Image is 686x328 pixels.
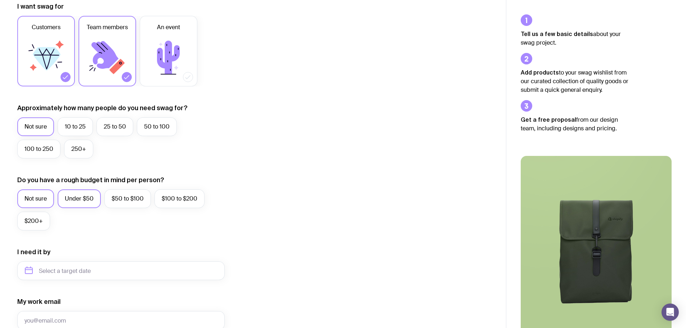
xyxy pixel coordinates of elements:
span: Team members [87,23,128,32]
label: Not sure [17,117,54,136]
label: 25 to 50 [97,117,133,136]
label: $100 to $200 [154,189,205,208]
label: I want swag for [17,2,64,11]
label: My work email [17,297,60,306]
input: Select a target date [17,261,225,280]
label: $50 to $100 [104,189,151,208]
strong: Add products [521,69,559,76]
p: about your swag project. [521,30,629,47]
strong: Get a free proposal [521,116,576,123]
label: Do you have a rough budget in mind per person? [17,176,164,184]
label: Approximately how many people do you need swag for? [17,104,188,112]
p: to your swag wishlist from our curated collection of quality goods or submit a quick general enqu... [521,68,629,94]
span: Customers [32,23,60,32]
div: Open Intercom Messenger [662,304,679,321]
span: An event [157,23,180,32]
label: Not sure [17,189,54,208]
label: 100 to 250 [17,140,60,158]
label: Under $50 [58,189,101,208]
label: 250+ [64,140,93,158]
label: 10 to 25 [58,117,93,136]
strong: Tell us a few basic details [521,31,593,37]
label: $200+ [17,212,50,230]
label: I need it by [17,248,50,256]
label: 50 to 100 [137,117,177,136]
p: from our design team, including designs and pricing. [521,115,629,133]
